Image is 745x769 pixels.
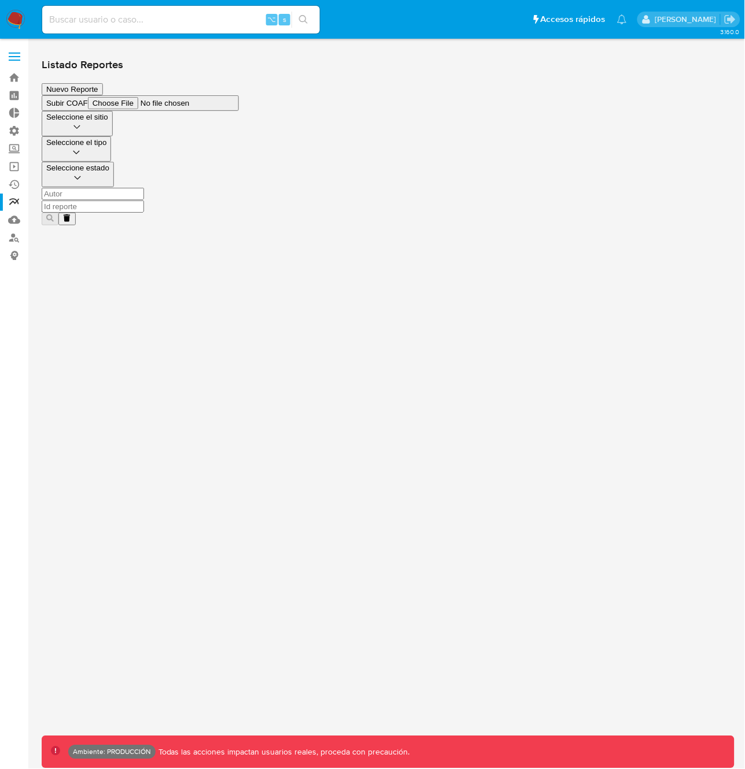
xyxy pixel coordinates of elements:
span: Accesos rápidos [541,13,606,25]
span: ⌥ [267,14,276,25]
p: Ambiente: PRODUCCIÓN [73,750,151,755]
p: Todas las acciones impactan usuarios reales, proceda con precaución. [156,747,410,758]
p: yamil.zavala@mercadolibre.com [655,14,720,25]
span: s [283,14,286,25]
a: Salir [724,13,736,25]
input: Buscar usuario o caso... [42,12,320,27]
a: Notificaciones [617,14,627,24]
button: search-icon [292,12,315,28]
